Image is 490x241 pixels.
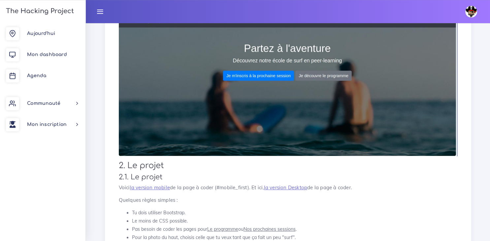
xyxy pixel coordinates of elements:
[119,161,457,170] h2: 2. Le projet
[264,184,308,191] a: la version Desktop
[27,122,67,127] span: Mon inscription
[244,226,296,232] u: Nos prochaines sessions
[27,52,67,57] span: Mon dashboard
[119,13,457,156] img: 8MTUXBZ.png
[132,209,457,217] li: Tu dois utiliser Bootstrap.
[4,8,74,15] h3: The Hacking Project
[207,226,238,232] u: Le programme
[132,217,457,225] li: Le moins de CSS possible.
[132,225,457,233] li: Pas besoin de coder les pages pour ou .
[119,184,457,192] p: Voici de la page à coder (#mobile_first). Et ici, de la page à coder.
[465,6,477,17] img: avatar
[27,73,46,78] span: Agenda
[27,101,60,106] span: Communauté
[130,184,170,191] a: la version mobile
[119,196,457,204] p: Quelques règles simples :
[27,31,55,36] span: Aujourd'hui
[119,173,457,181] h3: 2.1. Le projet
